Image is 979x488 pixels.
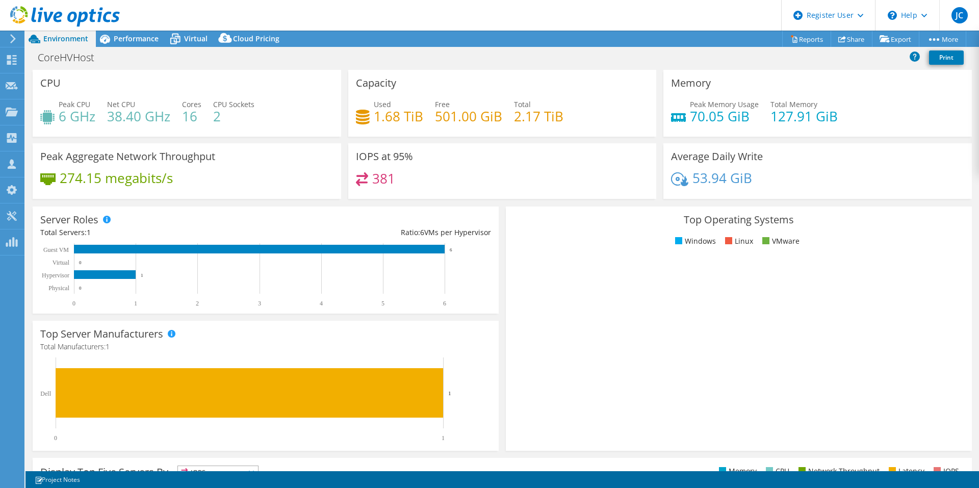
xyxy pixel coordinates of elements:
a: More [919,31,966,47]
span: Total Memory [770,99,817,109]
h4: 127.91 GiB [770,111,838,122]
text: 4 [320,300,323,307]
h4: 53.94 GiB [692,172,752,184]
text: 1 [442,434,445,442]
h4: Total Manufacturers: [40,341,491,352]
h4: 381 [372,173,395,184]
span: Used [374,99,391,109]
span: Peak Memory Usage [690,99,759,109]
li: Network Throughput [796,466,880,477]
li: Windows [673,236,716,247]
li: Linux [723,236,753,247]
text: Hypervisor [42,272,69,279]
h3: Top Operating Systems [513,214,964,225]
text: Guest VM [43,246,69,253]
span: Cloud Pricing [233,34,279,43]
text: 5 [381,300,384,307]
span: 1 [106,342,110,351]
text: 0 [79,260,82,265]
a: Reports [782,31,831,47]
li: IOPS [931,466,959,477]
span: Free [435,99,450,109]
h3: IOPS at 95% [356,151,413,162]
h3: Capacity [356,78,396,89]
span: Peak CPU [59,99,90,109]
text: 0 [54,434,57,442]
a: Share [831,31,872,47]
a: Export [872,31,919,47]
text: 0 [79,286,82,291]
span: Net CPU [107,99,135,109]
text: 3 [258,300,261,307]
li: CPU [763,466,789,477]
h3: Memory [671,78,711,89]
span: 6 [420,227,424,237]
h4: 1.68 TiB [374,111,423,122]
span: Total [514,99,531,109]
text: Virtual [53,259,70,266]
h4: 38.40 GHz [107,111,170,122]
span: JC [951,7,968,23]
h4: 501.00 GiB [435,111,502,122]
span: IOPS [178,466,258,478]
li: Memory [716,466,757,477]
text: 1 [448,390,451,396]
span: 1 [87,227,91,237]
span: Virtual [184,34,208,43]
h3: Peak Aggregate Network Throughput [40,151,215,162]
h3: Average Daily Write [671,151,763,162]
span: Performance [114,34,159,43]
a: Project Notes [28,473,87,486]
h4: 16 [182,111,201,122]
li: Latency [886,466,924,477]
span: Environment [43,34,88,43]
h4: 6 GHz [59,111,95,122]
li: VMware [760,236,800,247]
h3: Server Roles [40,214,98,225]
h1: CoreHVHost [33,52,110,63]
text: 2 [196,300,199,307]
h4: 2 [213,111,254,122]
text: 1 [141,273,143,278]
h4: 70.05 GiB [690,111,759,122]
a: Print [929,50,964,65]
text: 0 [72,300,75,307]
h3: Top Server Manufacturers [40,328,163,340]
text: 6 [450,247,452,252]
span: CPU Sockets [213,99,254,109]
div: Ratio: VMs per Hypervisor [266,227,491,238]
h4: 2.17 TiB [514,111,563,122]
h4: 274.15 megabits/s [60,172,173,184]
text: Physical [48,285,69,292]
text: Dell [40,390,51,397]
h3: CPU [40,78,61,89]
text: 6 [443,300,446,307]
div: Total Servers: [40,227,266,238]
text: 1 [134,300,137,307]
svg: \n [888,11,897,20]
span: Cores [182,99,201,109]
